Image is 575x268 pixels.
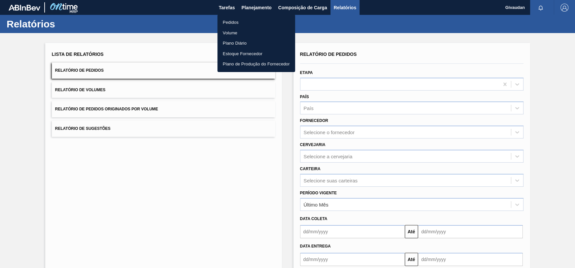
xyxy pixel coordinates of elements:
[217,59,295,69] a: Plano de Produção do Fornecedor
[217,28,295,38] a: Volume
[217,17,295,28] a: Pedidos
[217,49,295,59] a: Estoque Fornecedor
[217,38,295,49] a: Plano Diário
